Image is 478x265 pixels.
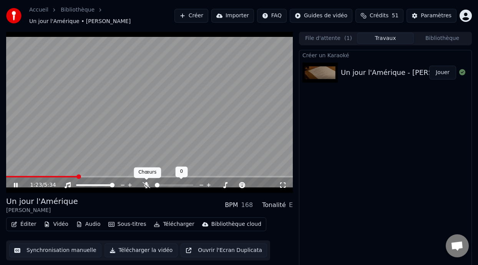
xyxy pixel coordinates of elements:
button: Synchronisation manuelle [9,243,101,257]
div: Créer un Karaoké [299,50,471,60]
button: Éditer [8,219,39,230]
div: / [30,181,48,189]
button: Bibliothèque [414,33,471,44]
span: 51 [392,12,398,20]
div: Chœurs [134,167,161,178]
button: Paramètres [407,9,456,23]
button: Importer [211,9,254,23]
a: Bibliothèque [61,6,95,14]
span: 1:23 [30,181,42,189]
img: youka [6,8,22,23]
div: BPM [225,200,238,210]
button: Jouer [429,66,456,79]
button: Ouvrir l'Ecran Duplicata [181,243,267,257]
div: Paramètres [421,12,451,20]
div: [PERSON_NAME] [6,207,78,214]
a: Accueil [29,6,48,14]
button: File d'attente [300,33,357,44]
button: Guides de vidéo [290,9,352,23]
div: Ouvrir le chat [446,234,469,257]
nav: breadcrumb [29,6,174,25]
button: Télécharger [151,219,197,230]
div: Bibliothèque cloud [211,220,261,228]
div: Un jour l'Amérique [6,196,78,207]
div: Tonalité [262,200,286,210]
div: 0 [175,166,188,177]
span: Un jour l'Amérique • [PERSON_NAME] [29,18,131,25]
button: Vidéo [41,219,71,230]
div: Un jour l'Amérique - [PERSON_NAME] [341,67,470,78]
button: Crédits51 [355,9,403,23]
button: Sous-titres [105,219,149,230]
button: Créer [174,9,208,23]
button: Travaux [357,33,414,44]
span: ( 1 ) [344,35,352,42]
div: E [289,200,293,210]
span: 5:34 [44,181,56,189]
div: 168 [241,200,253,210]
span: Crédits [370,12,388,20]
button: FAQ [257,9,287,23]
button: Audio [73,219,104,230]
button: Télécharger la vidéo [105,243,178,257]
